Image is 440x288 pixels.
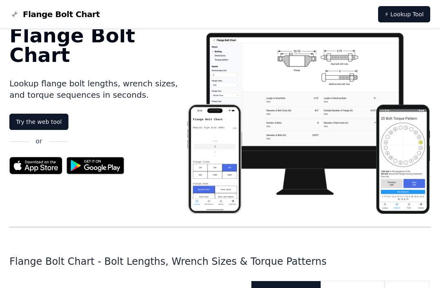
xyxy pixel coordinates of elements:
[10,9,100,20] a: Flange Bolt Chart LogoFlange Bolt Chart
[9,114,68,130] a: Try the web tool
[9,78,186,101] p: Lookup flange bolt lengths, wrench sizes, and torque sequences in seconds.
[62,153,128,178] img: Get it on Google Play
[23,9,100,20] span: Flange Bolt Chart
[9,255,431,268] h1: Flange Bolt Chart - Bolt Lengths, Wrench Sizes & Torque Patterns
[9,26,186,65] h1: Flange Bolt Chart
[378,6,430,22] a: ⚡ Lookup Tool
[35,136,42,146] p: or
[186,26,431,214] img: Flange bolt chart app screenshot
[10,9,20,19] img: Flange Bolt Chart Logo
[9,157,62,174] img: App Store badge for the Flange Bolt Chart app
